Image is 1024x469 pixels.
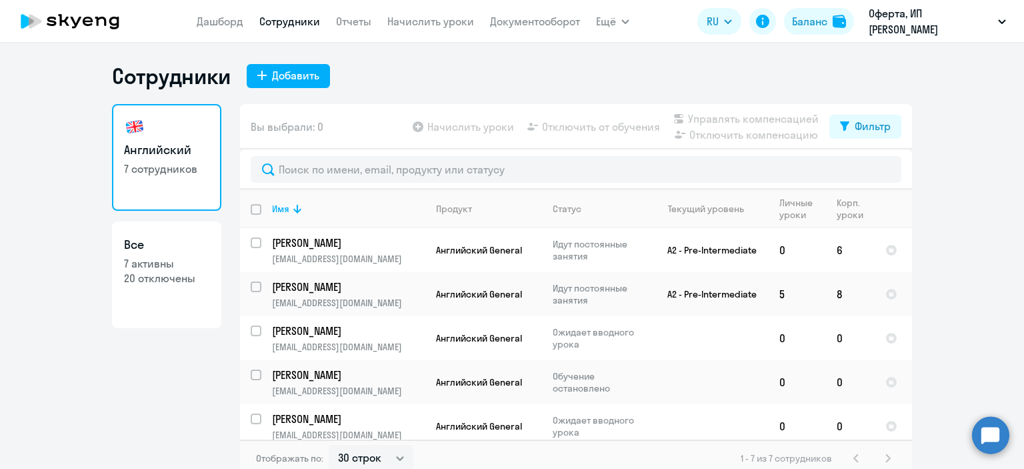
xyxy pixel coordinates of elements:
[272,253,425,265] p: [EMAIL_ADDRESS][DOMAIN_NAME]
[272,297,425,309] p: [EMAIL_ADDRESS][DOMAIN_NAME]
[272,203,425,215] div: Имя
[272,341,425,353] p: [EMAIL_ADDRESS][DOMAIN_NAME]
[336,15,371,28] a: Отчеты
[596,13,616,29] span: Ещё
[124,271,209,286] p: 20 отключены
[124,141,209,159] h3: Английский
[837,197,874,221] div: Корп. уроки
[837,197,865,221] div: Корп. уроки
[124,236,209,254] h3: Все
[826,360,875,404] td: 0
[272,203,289,215] div: Имя
[769,316,826,360] td: 0
[124,161,209,176] p: 7 сотрудников
[826,316,875,360] td: 0
[826,272,875,316] td: 8
[251,156,901,183] input: Поиск по имени, email, продукту или статусу
[769,272,826,316] td: 5
[769,404,826,448] td: 0
[197,15,243,28] a: Дашборд
[272,67,319,83] div: Добавить
[833,15,846,28] img: balance
[112,104,221,211] a: Английский7 сотрудников
[436,420,522,432] span: Английский General
[124,256,209,271] p: 7 активны
[272,368,425,382] a: [PERSON_NAME]
[112,63,231,89] h1: Сотрудники
[553,238,644,262] p: Идут постоянные занятия
[387,15,474,28] a: Начислить уроки
[769,360,826,404] td: 0
[779,197,817,221] div: Личные уроки
[707,13,719,29] span: RU
[436,332,522,344] span: Английский General
[855,118,891,134] div: Фильтр
[784,8,854,35] button: Балансbalance
[553,414,644,438] p: Ожидает вводного урока
[668,203,744,215] div: Текущий уровень
[553,370,644,394] p: Обучение остановлено
[779,197,825,221] div: Личные уроки
[272,324,425,338] a: [PERSON_NAME]
[436,244,522,256] span: Английский General
[124,116,145,137] img: english
[247,64,330,88] button: Добавить
[869,5,993,37] p: Оферта, ИП [PERSON_NAME]
[112,221,221,328] a: Все7 активны20 отключены
[697,8,741,35] button: RU
[272,412,425,426] a: [PERSON_NAME]
[272,280,423,294] p: [PERSON_NAME]
[251,119,323,135] span: Вы выбрали: 0
[436,376,522,388] span: Английский General
[829,115,901,139] button: Фильтр
[645,228,769,272] td: A2 - Pre-Intermediate
[272,429,425,441] p: [EMAIL_ADDRESS][DOMAIN_NAME]
[256,452,323,464] span: Отображать по:
[272,236,425,250] a: [PERSON_NAME]
[272,236,423,250] p: [PERSON_NAME]
[272,412,423,426] p: [PERSON_NAME]
[826,404,875,448] td: 0
[272,368,423,382] p: [PERSON_NAME]
[490,15,580,28] a: Документооборот
[741,452,832,464] span: 1 - 7 из 7 сотрудников
[645,272,769,316] td: A2 - Pre-Intermediate
[272,324,423,338] p: [PERSON_NAME]
[436,203,472,215] div: Продукт
[826,228,875,272] td: 6
[272,385,425,397] p: [EMAIL_ADDRESS][DOMAIN_NAME]
[272,280,425,294] a: [PERSON_NAME]
[553,326,644,350] p: Ожидает вводного урока
[259,15,320,28] a: Сотрудники
[792,13,827,29] div: Баланс
[862,5,1013,37] button: Оферта, ИП [PERSON_NAME]
[553,282,644,306] p: Идут постоянные занятия
[553,203,644,215] div: Статус
[436,203,541,215] div: Продукт
[655,203,768,215] div: Текущий уровень
[596,8,629,35] button: Ещё
[553,203,581,215] div: Статус
[769,228,826,272] td: 0
[436,288,522,300] span: Английский General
